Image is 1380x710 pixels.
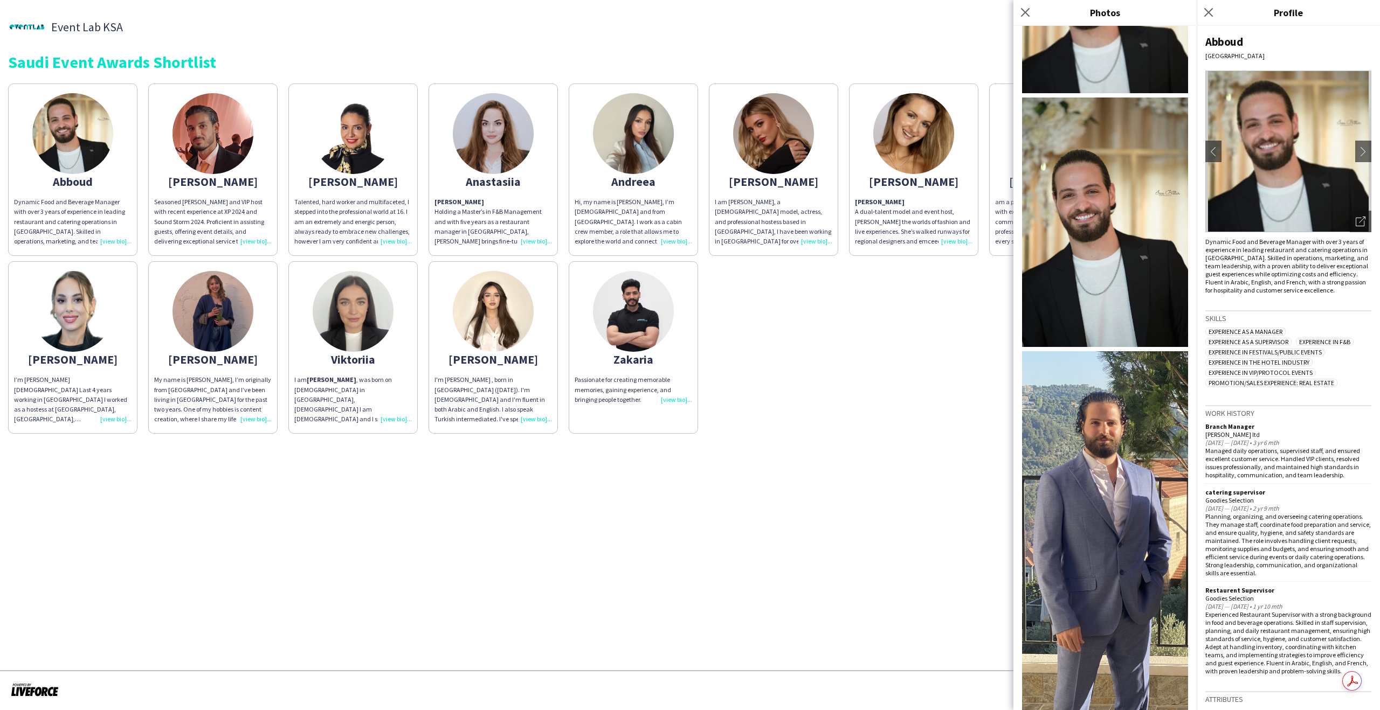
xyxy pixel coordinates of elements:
img: Crew avatar or photo [1205,71,1371,232]
img: Powered by Liveforce [11,682,59,697]
img: thumb-68aed9d0879d8.jpeg [593,271,674,352]
p: Holding a Master’s in F&B Management and with five years as a restaurant manager in [GEOGRAPHIC_D... [434,197,552,246]
span: Experience in The Hotel Industry [1205,358,1313,366]
div: [DATE] — [DATE] • 2 yr 9 mth [1205,504,1371,512]
div: [PERSON_NAME] [154,354,272,364]
img: thumb-68b016c7cdfa4.jpeg [313,271,394,352]
div: Goodies Selection [1205,594,1371,602]
img: thumb-68af0d94421ea.jpg [453,93,534,174]
div: Managed daily operations, supervised staff, and ensured excellent customer service. Handled VIP c... [1205,447,1371,479]
div: Dynamic Food and Beverage Manager with over 3 years of experience in leading restaurant and cater... [1205,238,1371,294]
div: Goodies Selection [1205,496,1371,504]
div: Branch Manager [1205,422,1371,430]
div: [PERSON_NAME] [154,177,272,186]
h3: Skills [1205,314,1371,323]
h3: Work history [1205,408,1371,418]
div: [PERSON_NAME] ltd [1205,430,1371,438]
div: Andreea [575,177,692,186]
img: Crew photo 1112714 [1022,98,1188,347]
div: I am [PERSON_NAME], a [DEMOGRAPHIC_DATA] model, actress, and professional hostess based in [GEOGR... [715,197,832,246]
span: Promotion/Sales Experience: Real Estate [1205,379,1337,387]
div: Experienced Restaurant Supervisor with a strong background in food and beverage operations. Skill... [1205,610,1371,675]
div: Abboud [1205,34,1371,49]
img: thumb-68af0f41afaf8.jpeg [32,93,113,174]
div: [PERSON_NAME] [434,354,552,364]
span: Experience in F&B [1296,338,1354,346]
span: Event Lab KSA [51,22,123,32]
div: [PERSON_NAME] [14,354,132,364]
div: [PERSON_NAME] [855,177,972,186]
b: [PERSON_NAME] [307,375,356,384]
div: Abboud [14,177,132,186]
div: [PERSON_NAME] [715,177,832,186]
img: thumb-68b5a4a1384c0.jpeg [172,271,253,352]
strong: [PERSON_NAME] [855,198,905,206]
div: catering supervisor [1205,488,1371,496]
div: Anastasiia [434,177,552,186]
div: am a passionate and dedicated model with experience in fashion, editorial, and commercial project... [995,197,1113,246]
div: Viktoriia [294,354,412,364]
div: Talented, hard worker and multifaceted, I stepped into the professional world at 16. I am an extr... [294,197,412,246]
div: Seasoned [PERSON_NAME] and VIP host with recent experience at XP 2024 and Sound Storm 2024. Profi... [154,197,272,246]
img: Crew photo 1112715 [1022,351,1188,710]
div: My name is [PERSON_NAME], I’m originally from [GEOGRAPHIC_DATA] and I’ve been living in [GEOGRAPH... [154,375,272,424]
img: thumb-68af2031136d1.jpeg [873,93,954,174]
img: thumb-85986b4a-8f50-466f-a43c-0380fde86aba.jpg [8,8,46,46]
div: I’m [PERSON_NAME] [DEMOGRAPHIC_DATA] Last 4 years working in [GEOGRAPHIC_DATA] I worked as a host... [14,375,132,424]
span: Experience in VIP/Protocol Events [1205,368,1316,377]
div: I'm [PERSON_NAME] , born in [GEOGRAPHIC_DATA] ([DATE]). I'm [DEMOGRAPHIC_DATA] and I'm fluent in ... [434,375,552,424]
span: Experience in Festivals/Public Events [1205,348,1325,356]
div: Planning, organizing, and overseeing catering operations. They manage staff, coordinate food prep... [1205,512,1371,577]
div: [PERSON_NAME] [294,177,412,186]
div: [GEOGRAPHIC_DATA] [1205,52,1371,60]
span: I am [294,375,307,384]
div: [PERSON_NAME] [995,177,1113,186]
div: Passionate for creating memorable memories, gaining experience, and bringing people together. [575,375,692,405]
div: Zakaria [575,354,692,364]
img: thumb-63c2ec5856aa2.jpeg [733,93,814,174]
h3: Photos [1013,5,1197,19]
strong: [PERSON_NAME] [434,198,484,206]
div: Hi, my name is [PERSON_NAME], I’m [DEMOGRAPHIC_DATA] and from [GEOGRAPHIC_DATA]. I work as a cabi... [575,197,692,246]
span: Experience as a Supervisor [1205,338,1292,346]
div: , was born on [DEMOGRAPHIC_DATA] in [GEOGRAPHIC_DATA],[DEMOGRAPHIC_DATA] I am [DEMOGRAPHIC_DATA] ... [294,375,412,424]
h3: Attributes [1205,694,1371,704]
div: [DATE] — [DATE] • 3 yr 6 mth [1205,438,1371,447]
div: Saudi Event Awards Shortlist [8,54,1372,70]
img: thumb-65d4e661d93f9.jpg [313,93,394,174]
div: Open photos pop-in [1350,211,1371,232]
img: thumb-6744af5d67441.jpeg [172,93,253,174]
img: thumb-68af0adf58264.jpeg [32,271,113,352]
p: A dual‑talent model and event host, [PERSON_NAME] the worlds of fashion and live experiences. She... [855,197,972,246]
div: [DATE] — [DATE] • 1 yr 10 mth [1205,602,1371,610]
img: thumb-68b5ad1647f78.jpeg [593,93,674,174]
span: Experience as a Manager [1205,328,1286,336]
img: thumb-66b1e8f8832d0.jpeg [453,271,534,352]
div: Dynamic Food and Beverage Manager with over 3 years of experience in leading restaurant and cater... [14,197,132,246]
div: Restaurent Supervisor [1205,586,1371,594]
h3: Profile [1197,5,1380,19]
